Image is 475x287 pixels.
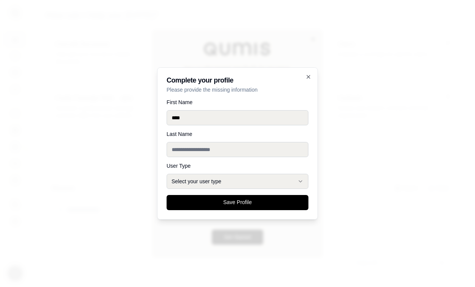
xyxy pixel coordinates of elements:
button: Save Profile [167,195,309,210]
h2: Complete your profile [167,77,309,84]
p: Please provide the missing information [167,86,309,94]
label: User Type [167,163,309,168]
label: Last Name [167,131,309,137]
label: First Name [167,100,309,105]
